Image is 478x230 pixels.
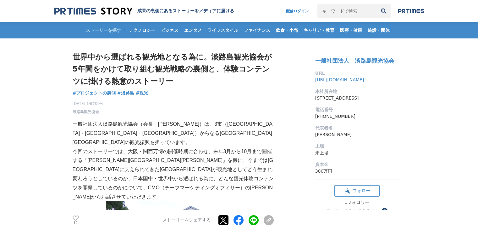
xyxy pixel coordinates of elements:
[326,209,379,213] div: フォローするとできること
[382,209,387,213] span: ？
[241,22,273,38] a: ファイナンス
[205,22,241,38] a: ライフスタイル
[315,113,399,120] dd: [PHONE_NUMBER]
[136,90,148,96] a: #観光
[315,70,399,77] dt: URL
[315,125,399,131] dt: 代表者名
[301,22,337,38] a: キャリア・教育
[182,22,204,38] a: エンタメ
[273,27,300,33] span: 飲食・小売
[273,22,300,38] a: 飲食・小売
[317,4,377,18] input: キーワードで検索
[73,90,116,96] a: #プロジェクトの裏側
[338,22,365,38] a: 医療・健康
[54,7,132,15] img: 成果の裏側にあるストーリーをメディアに届ける
[315,143,399,150] dt: 上場
[338,27,365,33] span: 医療・健康
[365,22,392,38] a: 施設・団体
[73,51,274,87] h1: 世界中から選ばれる観光地となる為に。淡路島観光協会が5年間をかけて取り組む観光戦略の裏側と、体験コンテンツに掛ける熱意のストーリー
[205,27,241,33] span: ライフスタイル
[315,88,399,95] dt: 本社所在地
[73,147,274,202] p: 今回のストーリーでは、大阪・関西万博の開催時期に合わせ、来年3月から10月まで開催する「[PERSON_NAME][GEOGRAPHIC_DATA][PERSON_NAME]」を機に、今までは[...
[117,90,134,96] a: #淡路島
[315,161,399,168] dt: 資本金
[126,27,158,33] span: テクノロジー
[54,7,234,15] a: 成果の裏側にあるストーリーをメディアに届ける 成果の裏側にあるストーリーをメディアに届ける
[382,208,388,214] button: ？
[398,9,424,14] img: prtimes
[182,27,204,33] span: エンタメ
[158,27,181,33] span: ビジネス
[334,200,380,205] div: 1フォロワー
[162,217,211,223] p: ストーリーをシェアする
[301,27,337,33] span: キャリア・教育
[315,106,399,113] dt: 電話番号
[315,168,399,175] dd: 300万円
[73,120,274,147] p: 一般社団法人淡路島観光協会（会長 [PERSON_NAME]）は、3市（[GEOGRAPHIC_DATA]・[GEOGRAPHIC_DATA]・[GEOGRAPHIC_DATA]）からなる[GE...
[315,150,399,156] dd: 未上場
[73,101,104,106] span: [DATE] 14時00分
[334,185,380,197] button: フォロー
[365,27,392,33] span: 施設・団体
[158,22,181,38] a: ビジネス
[377,4,391,18] button: 検索
[315,95,399,101] dd: [STREET_ADDRESS]
[315,57,394,64] a: 一般社団法人 淡路島観光協会
[126,22,158,38] a: テクノロジー
[73,109,99,115] a: 淡路島観光協会
[315,131,399,138] dd: [PERSON_NAME]
[280,4,315,18] a: 配信ログイン
[137,8,234,14] h2: 成果の裏側にあるストーリーをメディアに届ける
[73,221,79,225] p: 12
[315,77,364,82] a: [URL][DOMAIN_NAME]
[241,27,273,33] span: ファイナンス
